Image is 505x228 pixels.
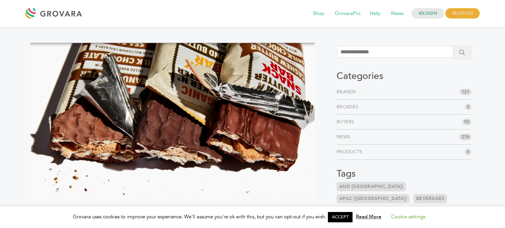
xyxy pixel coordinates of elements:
a: GrovaraPro [330,10,365,17]
span: Help [365,7,385,20]
a: Products [337,149,365,155]
a: Brands [337,89,359,95]
span: REGISTER [445,8,480,19]
a: LOGIN [411,8,444,19]
a: News [337,134,353,140]
span: 6 [465,149,471,155]
span: Grovara uses cookies to improve your experience. We'll assume you're ok with this, but you can op... [73,213,432,220]
a: News [386,10,408,17]
a: ACCEPT [328,212,353,222]
a: Brokers [337,104,361,110]
h3: Tags [337,168,471,180]
span: 3 [465,104,471,110]
span: Shop [308,7,329,20]
a: and [GEOGRAPHIC_DATA]) [337,182,406,191]
a: Cookie settings [391,213,425,220]
span: GrovaraPro [330,7,365,20]
a: Shop [308,10,329,17]
h3: Categories [337,71,471,82]
span: 121 [459,89,471,95]
span: 92 [462,119,471,125]
a: Buyers [337,119,357,125]
span: 276 [459,134,471,140]
a: Read More [356,213,381,220]
span: News [386,7,408,20]
a: APAC ([GEOGRAPHIC_DATA]) [337,194,409,203]
a: Beverages [413,194,447,203]
a: Help [365,10,385,17]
